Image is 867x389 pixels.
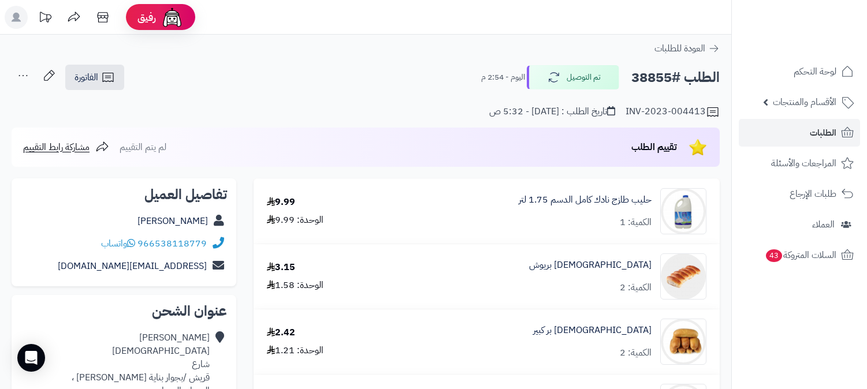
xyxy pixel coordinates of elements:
h2: تفاصيل العميل [21,188,227,201]
div: Open Intercom Messenger [17,344,45,372]
span: العملاء [812,216,835,233]
div: الوحدة: 1.58 [267,279,323,292]
a: طلبات الإرجاع [739,180,860,208]
span: طلبات الإرجاع [790,186,836,202]
a: [PERSON_NAME] [137,214,208,228]
span: رفيق [137,10,156,24]
div: الكمية: 2 [620,346,652,360]
a: حليب طازج نادك كامل الدسم 1.75 لتر [519,193,652,207]
img: 537209d0a4c1bdc753bb1a0516df8f1c413-90x90.jpg [661,319,706,365]
div: تاريخ الطلب : [DATE] - 5:32 ص [489,105,615,118]
span: الفاتورة [75,70,98,84]
a: [DEMOGRAPHIC_DATA] بر كبير [533,324,652,337]
a: تحديثات المنصة [31,6,59,32]
span: لم يتم التقييم [120,140,166,154]
span: الأقسام والمنتجات [773,94,836,110]
a: الطلبات [739,119,860,147]
div: 2.42 [267,326,295,339]
span: الطلبات [810,125,836,141]
div: الوحدة: 9.99 [267,214,323,227]
div: 9.99 [267,196,295,209]
a: [EMAIL_ADDRESS][DOMAIN_NAME] [58,259,207,273]
span: مشاركة رابط التقييم [23,140,90,154]
a: لوحة التحكم [739,58,860,85]
span: 43 [766,249,782,262]
a: العملاء [739,211,860,238]
h2: الطلب #38855 [631,66,720,89]
span: العودة للطلبات [654,42,705,55]
div: 3.15 [267,261,295,274]
a: العودة للطلبات [654,42,720,55]
span: المراجعات والأسئلة [771,155,836,171]
a: السلات المتروكة43 [739,241,860,269]
a: مشاركة رابط التقييم [23,140,109,154]
div: الوحدة: 1.21 [267,344,323,357]
a: الفاتورة [65,65,124,90]
span: لوحة التحكم [794,63,836,80]
div: الكمية: 1 [620,216,652,229]
a: المراجعات والأسئلة [739,149,860,177]
img: 23067cc17dc0eb47f0014896f802433ef648-90x90.jpg [661,188,706,234]
div: الكمية: 2 [620,281,652,294]
a: [DEMOGRAPHIC_DATA] بريوش [529,259,652,272]
img: ai-face.png [161,6,184,29]
span: السلات المتروكة [765,247,836,263]
small: اليوم - 2:54 م [481,72,525,83]
button: تم التوصيل [527,65,619,89]
a: واتساب [101,237,135,250]
div: INV-2023-004413 [626,105,720,119]
img: 1664440217-296789_1-20201101-011331-90x90.png [661,253,706,300]
a: 966538118779 [137,237,207,250]
span: تقييم الطلب [631,140,677,154]
h2: عنوان الشحن [21,304,227,318]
